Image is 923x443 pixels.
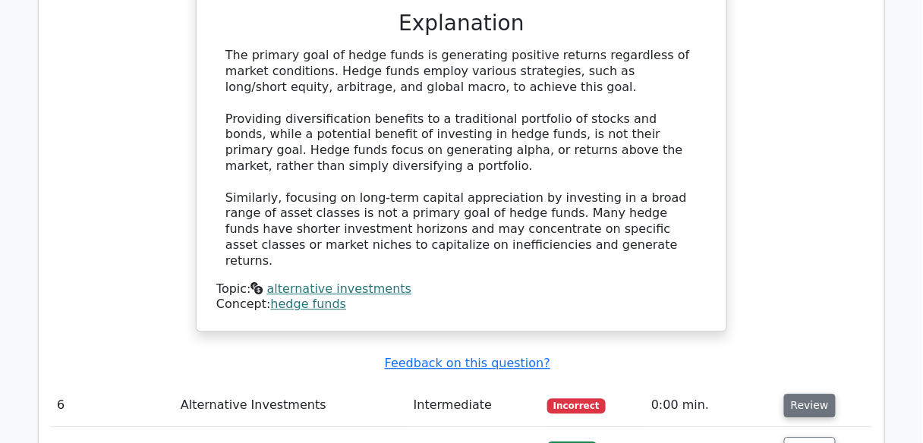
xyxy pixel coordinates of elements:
[408,384,541,427] td: Intermediate
[271,297,347,311] a: hedge funds
[216,297,707,313] div: Concept:
[784,394,836,417] button: Review
[547,398,606,413] span: Incorrect
[175,384,408,427] td: Alternative Investments
[51,384,175,427] td: 6
[645,384,778,427] td: 0:00 min.
[216,281,707,297] div: Topic:
[267,281,411,296] a: alternative investments
[225,48,698,269] div: The primary goal of hedge funds is generating positive returns regardless of market conditions. H...
[225,11,698,36] h3: Explanation
[385,356,550,370] a: Feedback on this question?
